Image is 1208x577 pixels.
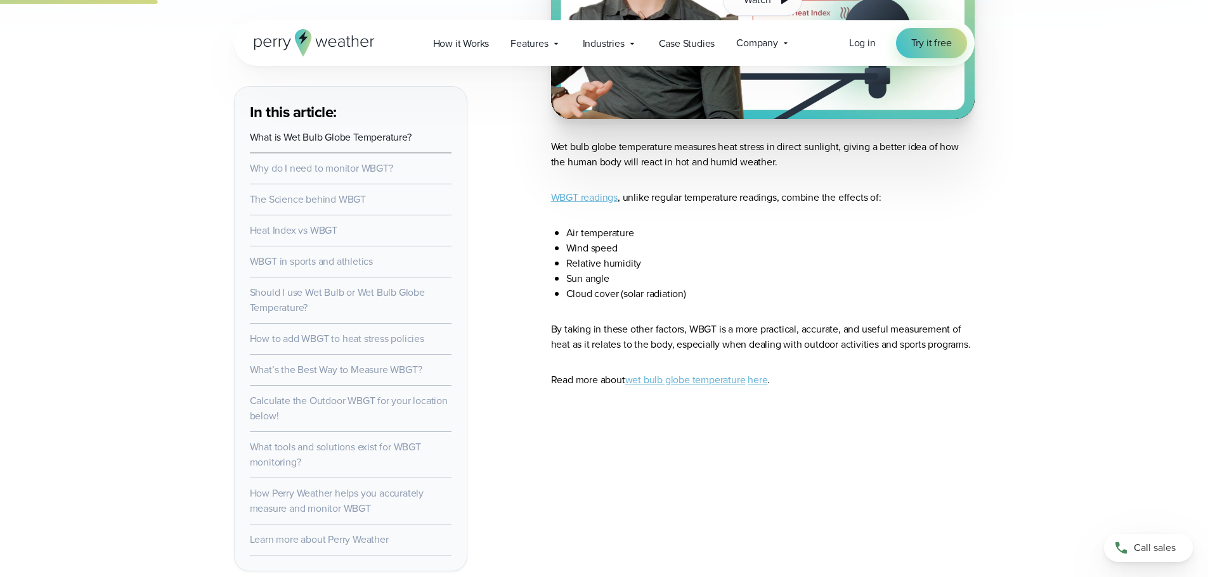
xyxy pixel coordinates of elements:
[250,102,451,122] h3: In this article:
[566,241,975,256] li: Wind speed
[566,271,975,286] li: Sun angle
[551,190,975,205] p: , unlike regular temperature readings, combine the effects of:
[433,36,490,51] span: How it Works
[625,372,746,387] a: wet bulb globe temperature
[422,30,500,56] a: How it Works
[250,362,422,377] a: What’s the Best Way to Measure WBGT?
[551,190,618,205] a: WBGT readings
[551,372,975,388] p: Read more about .
[250,192,366,206] a: The Science behind WBGT
[250,223,337,238] a: Heat Index vs WBGT
[250,532,389,547] a: Learn more about Perry Weather
[250,486,424,516] a: How Perry Weather helps you accurately measure and monitor WBGT
[566,225,975,241] li: Air temperature
[250,254,373,269] a: WBGT in sports and athletics
[250,331,424,346] a: How to add WBGT to heat stress policies
[648,30,726,56] a: Case Studies
[1134,540,1176,555] span: Call sales
[849,35,876,50] span: Log in
[849,35,876,51] a: Log in
[551,322,975,352] p: By taking in these other factors, WBGT is a more practical, accurate, and useful measurement of h...
[896,28,967,58] a: Try it free
[659,36,715,51] span: Case Studies
[911,35,952,51] span: Try it free
[748,372,767,387] a: here
[583,36,625,51] span: Industries
[736,35,778,51] span: Company
[250,161,393,175] a: Why do I need to monitor WBGT?
[250,393,448,423] a: Calculate the Outdoor WBGT for your location below!
[551,139,975,170] p: Wet bulb globe temperature measures heat stress in direct sunlight, giving a better idea of how t...
[566,256,975,271] li: Relative humidity
[250,285,425,315] a: Should I use Wet Bulb or Wet Bulb Globe Temperature?
[250,130,412,144] a: What is Wet Bulb Globe Temperature?
[250,440,421,469] a: What tools and solutions exist for WBGT monitoring?
[1104,534,1193,562] a: Call sales
[510,36,548,51] span: Features
[566,286,975,301] li: Cloud cover (solar radiation)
